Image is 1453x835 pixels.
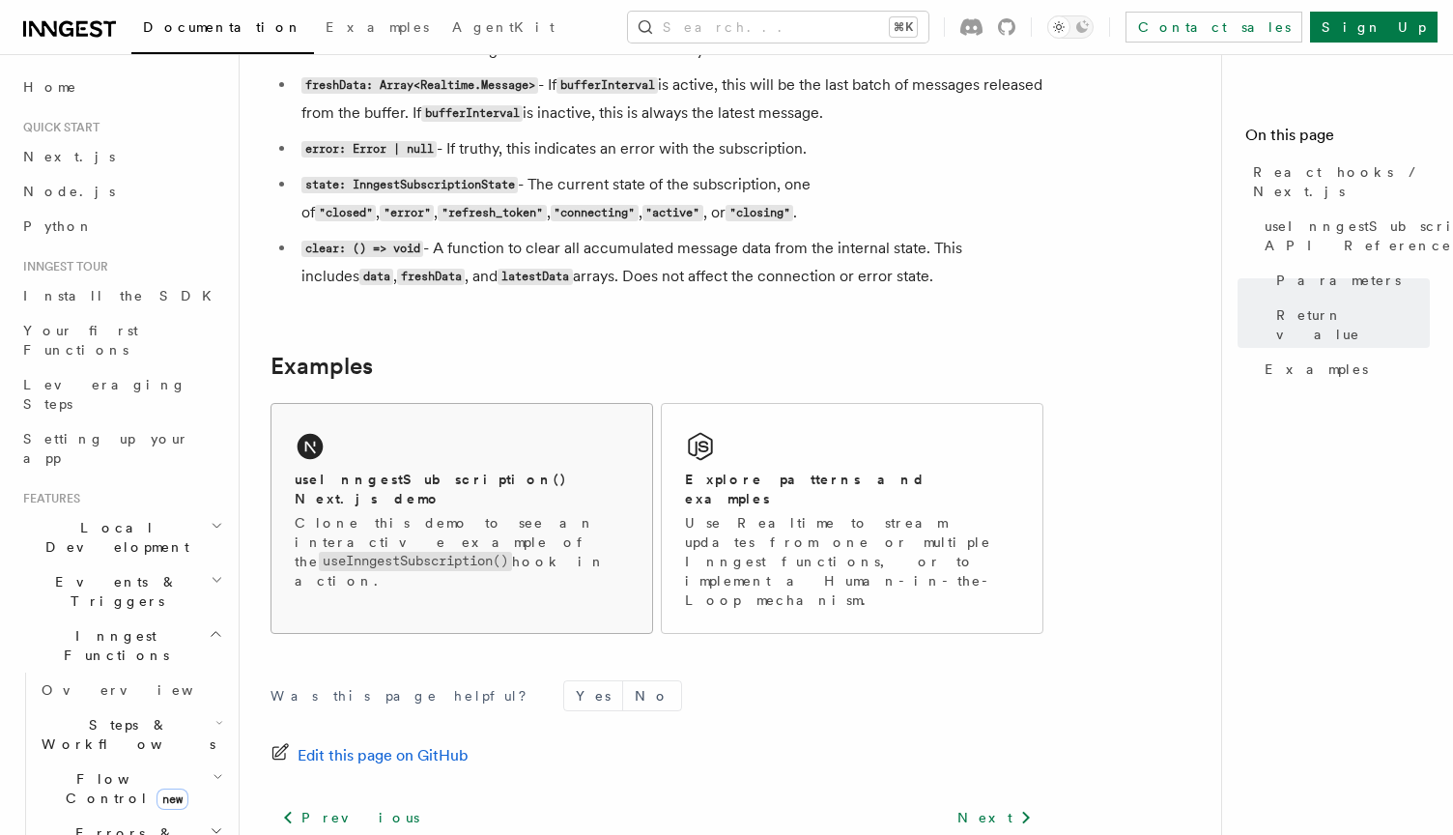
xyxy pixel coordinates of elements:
[301,241,423,257] code: clear: () => void
[23,431,189,466] span: Setting up your app
[946,800,1043,835] a: Next
[315,205,376,221] code: "closed"
[452,19,555,35] span: AgentKit
[551,205,639,221] code: "connecting"
[296,235,1043,291] li: - A function to clear all accumulated message data from the internal state. This includes , , and...
[1253,162,1430,201] span: React hooks / Next.js
[15,120,100,135] span: Quick start
[23,149,115,164] span: Next.js
[1245,155,1430,209] a: React hooks / Next.js
[438,205,546,221] code: "refresh_token"
[15,518,211,557] span: Local Development
[15,572,211,611] span: Events & Triggers
[564,681,622,710] button: Yes
[623,681,681,710] button: No
[498,269,572,285] code: latestData
[301,141,437,158] code: error: Error | null
[271,686,540,705] p: Was this page helpful?
[23,218,94,234] span: Python
[1310,12,1438,43] a: Sign Up
[319,552,512,570] code: useInngestSubscription()
[556,77,658,94] code: bufferInterval
[157,789,188,810] span: new
[296,171,1043,227] li: - The current state of the subscription, one of , , , , , or .
[1125,12,1302,43] a: Contact sales
[15,174,227,209] a: Node.js
[298,742,469,769] span: Edit this page on GitHub
[1257,352,1430,387] a: Examples
[15,70,227,104] a: Home
[296,72,1043,128] li: - If is active, this will be the last batch of messages released from the buffer. If is inactive,...
[661,403,1043,634] a: Explore patterns and examplesUse Realtime to stream updates from one or multiple Inngest function...
[1276,271,1401,290] span: Parameters
[380,205,434,221] code: "error"
[1265,360,1368,379] span: Examples
[326,19,429,35] span: Examples
[890,17,917,37] kbd: ⌘K
[685,470,1019,508] h2: Explore patterns and examples
[397,269,465,285] code: freshData
[642,205,703,221] code: "active"
[23,184,115,199] span: Node.js
[359,269,393,285] code: data
[295,470,629,508] h2: useInngestSubscription() Next.js demo
[1268,298,1430,352] a: Return value
[271,800,430,835] a: Previous
[15,313,227,367] a: Your first Functions
[34,762,227,816] button: Flow Controlnew
[34,707,227,762] button: Steps & Workflows
[296,135,1043,163] li: - If truthy, this indicates an error with the subscription.
[15,421,227,475] a: Setting up your app
[726,205,793,221] code: "closing"
[1257,209,1430,263] a: useInngestSubscription() API Reference
[42,682,241,698] span: Overview
[23,377,186,412] span: Leveraging Steps
[23,288,223,303] span: Install the SDK
[295,513,629,590] p: Clone this demo to see an interactive example of the hook in action.
[1276,305,1430,344] span: Return value
[34,673,227,707] a: Overview
[15,278,227,313] a: Install the SDK
[301,77,538,94] code: freshData: Array<Realtime.Message>
[628,12,928,43] button: Search...⌘K
[271,403,653,634] a: useInngestSubscription() Next.js demoClone this demo to see an interactive example of theuseInnge...
[685,513,1019,610] p: Use Realtime to stream updates from one or multiple Inngest functions, or to implement a Human-in...
[301,177,518,193] code: state: InngestSubscriptionState
[271,353,373,380] a: Examples
[1268,263,1430,298] a: Parameters
[15,510,227,564] button: Local Development
[271,742,469,769] a: Edit this page on GitHub
[34,769,213,808] span: Flow Control
[15,209,227,244] a: Python
[1245,124,1430,155] h4: On this page
[131,6,314,54] a: Documentation
[441,6,566,52] a: AgentKit
[15,491,80,506] span: Features
[15,259,108,274] span: Inngest tour
[15,139,227,174] a: Next.js
[23,323,138,358] span: Your first Functions
[143,19,302,35] span: Documentation
[421,105,523,122] code: bufferInterval
[1047,15,1094,39] button: Toggle dark mode
[34,715,215,754] span: Steps & Workflows
[314,6,441,52] a: Examples
[15,367,227,421] a: Leveraging Steps
[15,626,209,665] span: Inngest Functions
[15,564,227,619] button: Events & Triggers
[23,77,77,97] span: Home
[15,619,227,673] button: Inngest Functions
